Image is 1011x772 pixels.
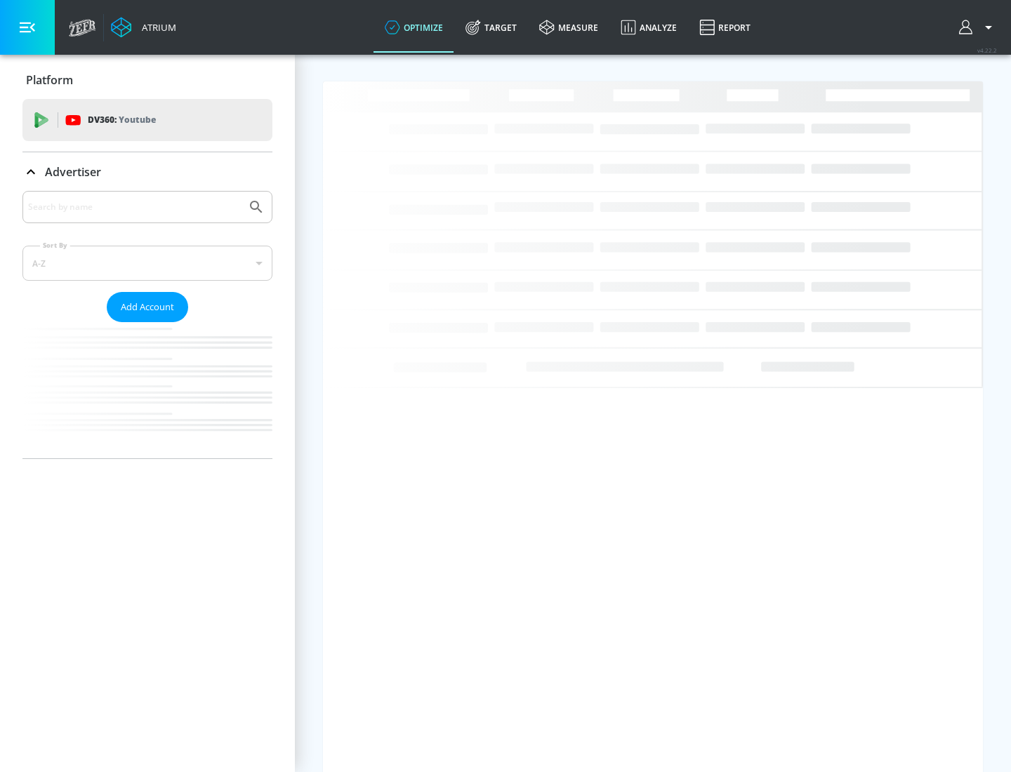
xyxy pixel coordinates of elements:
div: Advertiser [22,152,272,192]
p: DV360: [88,112,156,128]
p: Advertiser [45,164,101,180]
a: optimize [374,2,454,53]
a: Report [688,2,762,53]
div: DV360: Youtube [22,99,272,141]
nav: list of Advertiser [22,322,272,458]
div: Platform [22,60,272,100]
button: Add Account [107,292,188,322]
span: v 4.22.2 [977,46,997,54]
p: Youtube [119,112,156,127]
div: Advertiser [22,191,272,458]
label: Sort By [40,241,70,250]
div: Atrium [136,21,176,34]
a: Atrium [111,17,176,38]
span: Add Account [121,299,174,315]
a: Target [454,2,528,53]
input: Search by name [28,198,241,216]
a: measure [528,2,609,53]
div: A-Z [22,246,272,281]
a: Analyze [609,2,688,53]
p: Platform [26,72,73,88]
